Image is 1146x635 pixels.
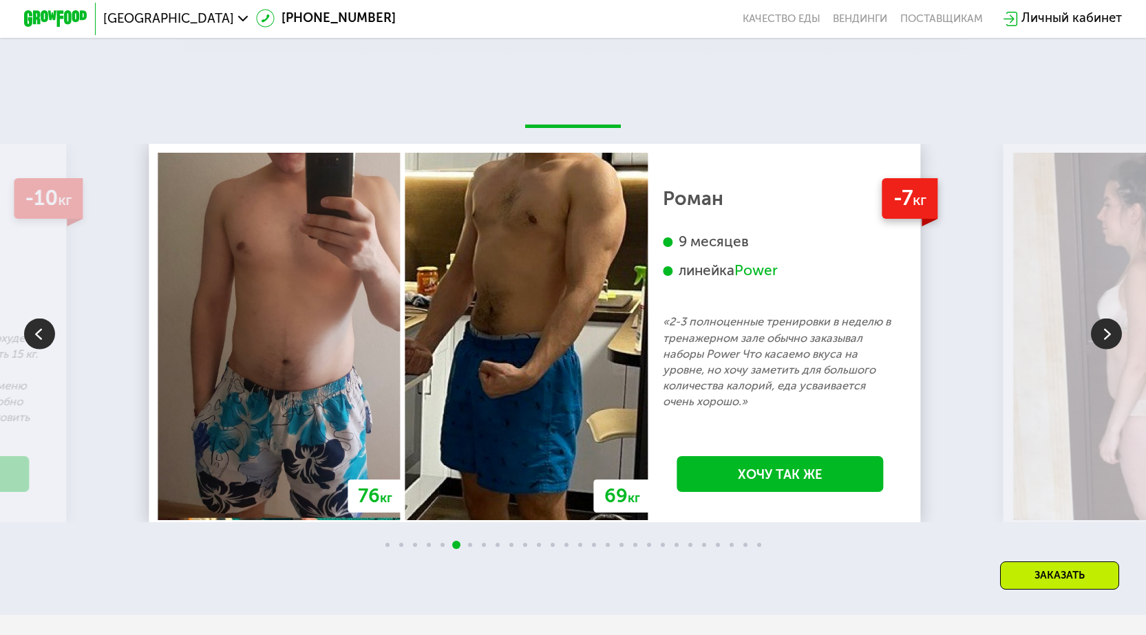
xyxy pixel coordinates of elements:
[900,12,983,25] div: поставщикам
[380,491,392,506] span: кг
[1000,561,1119,590] div: Заказать
[882,178,937,219] div: -7
[14,178,83,219] div: -10
[734,261,778,280] div: Power
[663,314,897,409] p: «2-3 полноценные тренировки в неделю в тренажерном зале обычно заказывал наборы Power Что касаемо...
[663,261,897,280] div: линейка
[24,318,55,349] img: Slide left
[58,191,72,209] span: кг
[1091,318,1122,349] img: Slide right
[833,12,887,25] a: Вендинги
[1021,9,1122,28] div: Личный кабинет
[677,456,884,492] a: Хочу так же
[913,191,926,209] span: кг
[663,233,897,251] div: 9 месяцев
[743,12,820,25] a: Качество еды
[348,480,403,513] div: 76
[628,491,640,506] span: кг
[663,191,897,206] div: Роман
[103,12,234,25] span: [GEOGRAPHIC_DATA]
[256,9,396,28] a: [PHONE_NUMBER]
[594,480,650,513] div: 69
